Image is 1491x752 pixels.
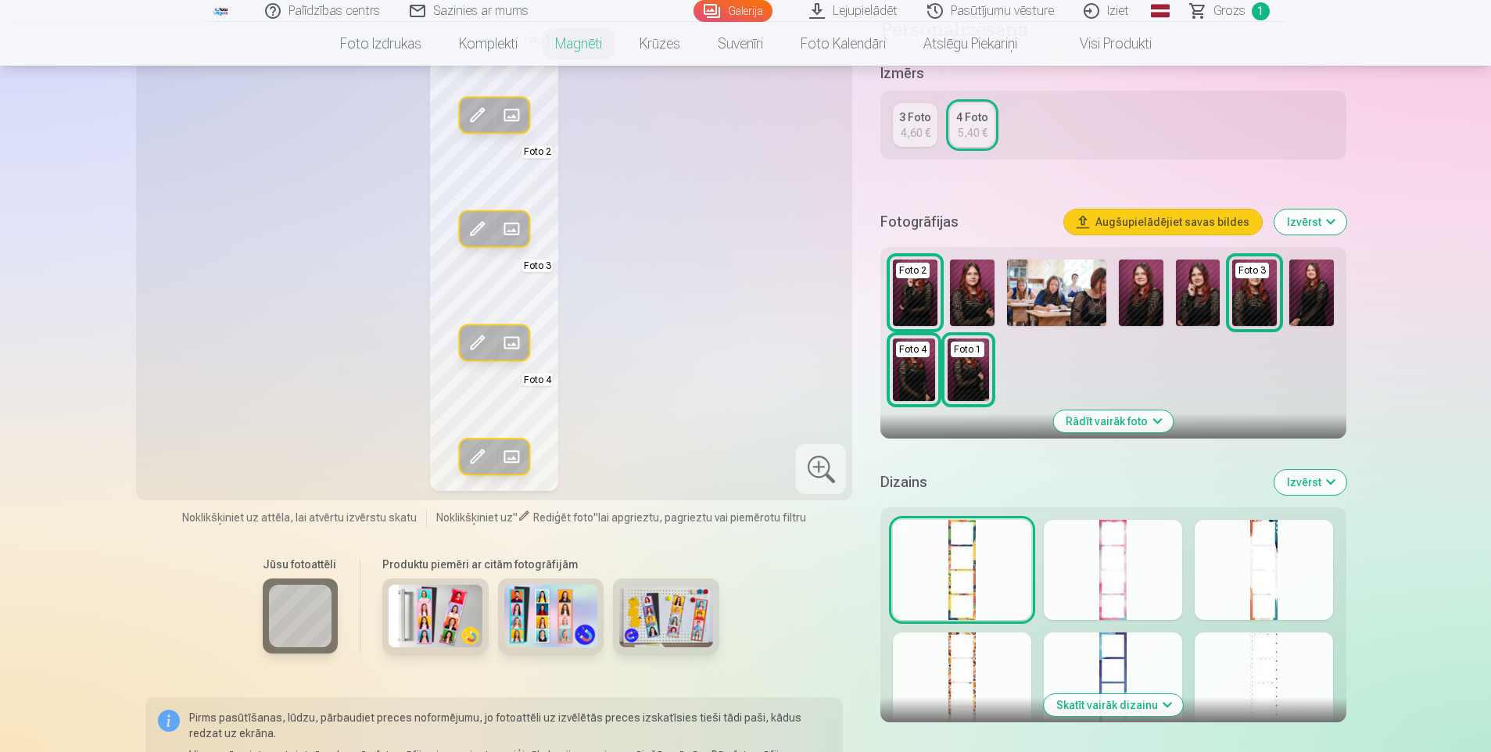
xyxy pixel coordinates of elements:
div: 4,60 € [901,125,930,141]
button: Augšupielādējiet savas bildes [1064,209,1262,235]
a: Atslēgu piekariņi [905,22,1036,66]
span: Grozs [1213,2,1245,20]
button: Izvērst [1274,209,1346,235]
div: 4 Foto [956,109,988,125]
span: Rediģēt foto [533,511,593,524]
div: 3 Foto [899,109,931,125]
button: Skatīt vairāk dizainu [1044,694,1183,716]
span: 1 [1252,2,1270,20]
button: Rādīt vairāk foto [1053,410,1173,432]
button: Izvērst [1274,470,1346,495]
span: Noklikšķiniet uz [436,511,513,524]
div: 5,40 € [958,125,987,141]
p: Pirms pasūtīšanas, lūdzu, pārbaudiet preces noformējumu, jo fotoattēli uz izvēlētās preces izskat... [189,710,831,741]
a: Visi produkti [1036,22,1170,66]
a: Foto izdrukas [321,22,440,66]
div: Foto 1 [951,342,984,357]
div: Foto 3 [1235,263,1269,278]
a: Foto kalendāri [782,22,905,66]
div: Foto 4 [896,342,930,357]
a: 4 Foto5,40 € [950,103,995,147]
span: " [593,511,598,524]
a: Suvenīri [699,22,782,66]
a: Magnēti [536,22,621,66]
h6: Jūsu fotoattēli [263,557,338,572]
h5: Dizains [880,471,1261,493]
h6: Produktu piemēri ar citām fotogrāfijām [376,557,726,572]
div: Foto 2 [896,263,930,278]
h5: Izmērs [880,63,1346,84]
span: " [513,511,518,524]
span: lai apgrieztu, pagrieztu vai piemērotu filtru [598,511,806,524]
h5: Fotogrāfijas [880,211,1051,233]
a: Komplekti [440,22,536,66]
a: Krūzes [621,22,699,66]
img: /fa1 [213,6,230,16]
span: Noklikšķiniet uz attēla, lai atvērtu izvērstu skatu [182,510,417,525]
a: 3 Foto4,60 € [893,103,937,147]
